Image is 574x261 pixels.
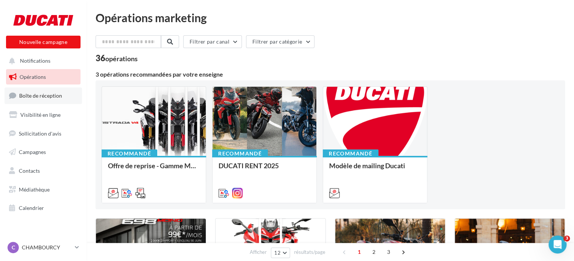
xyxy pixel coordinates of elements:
[6,36,80,48] button: Nouvelle campagne
[19,167,40,174] span: Contacts
[96,12,565,23] div: Opérations marketing
[12,244,15,251] span: C
[19,205,44,211] span: Calendrier
[271,247,290,258] button: 12
[274,250,281,256] span: 12
[20,112,61,118] span: Visibilité en ligne
[96,54,138,62] div: 36
[5,69,82,85] a: Opérations
[323,149,378,158] div: Recommandé
[5,163,82,179] a: Contacts
[22,244,72,251] p: CHAMBOURCY
[5,107,82,123] a: Visibilité en ligne
[102,149,157,158] div: Recommandé
[564,235,570,241] span: 3
[20,74,46,80] span: Opérations
[19,92,62,99] span: Boîte de réception
[353,246,365,258] span: 1
[96,71,565,77] div: 3 opérations recommandées par votre enseigne
[5,200,82,216] a: Calendrier
[5,182,82,198] a: Médiathèque
[5,88,82,104] a: Boîte de réception
[294,249,325,256] span: résultats/page
[105,55,138,62] div: opérations
[19,186,50,193] span: Médiathèque
[368,246,380,258] span: 2
[183,35,242,48] button: Filtrer par canal
[19,149,46,155] span: Campagnes
[246,35,314,48] button: Filtrer par catégorie
[212,149,268,158] div: Recommandé
[20,58,50,64] span: Notifications
[6,240,80,255] a: C CHAMBOURCY
[250,249,267,256] span: Afficher
[329,162,421,177] div: Modèle de mailing Ducati
[383,246,395,258] span: 3
[219,162,310,177] div: DUCATI RENT 2025
[108,162,200,177] div: Offre de reprise - Gamme MTS V4
[19,130,61,136] span: Sollicitation d'avis
[5,126,82,142] a: Sollicitation d'avis
[5,144,82,160] a: Campagnes
[548,235,566,253] iframe: Intercom live chat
